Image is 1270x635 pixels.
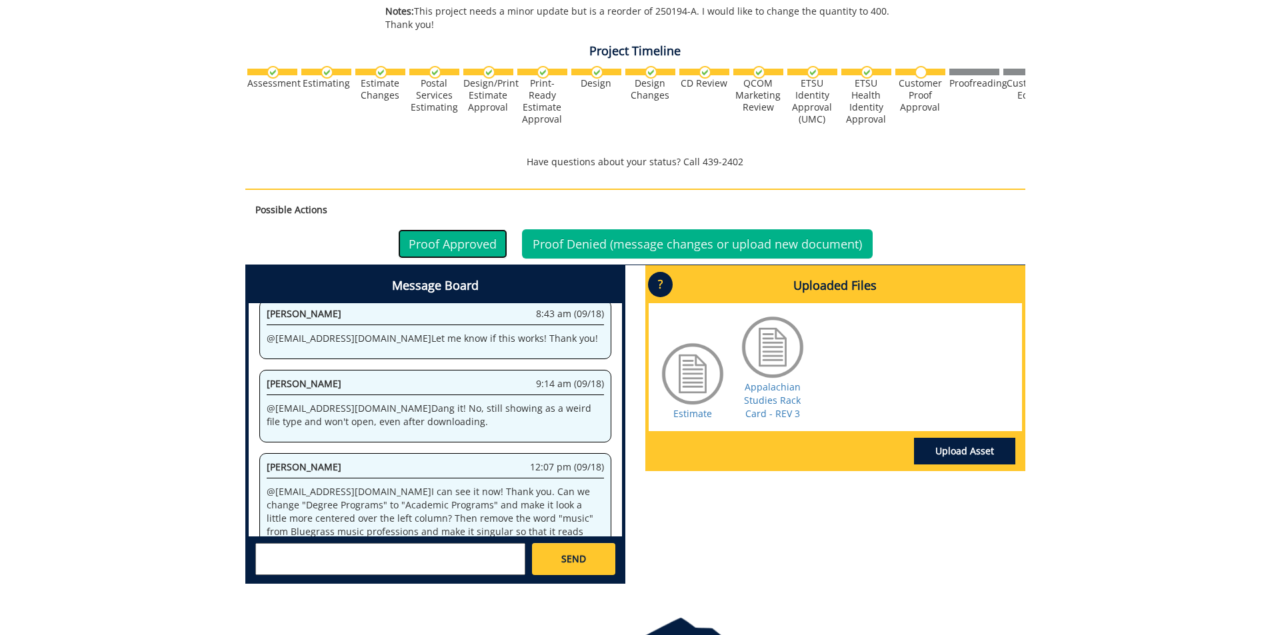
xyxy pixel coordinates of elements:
a: SEND [532,543,615,575]
div: Customer Proof Approval [895,77,945,113]
img: checkmark [537,66,549,79]
h4: Message Board [249,269,622,303]
textarea: messageToSend [255,543,525,575]
img: checkmark [267,66,279,79]
div: Design [571,77,621,89]
span: [PERSON_NAME] [267,307,341,320]
strong: Possible Actions [255,203,327,216]
span: SEND [561,552,586,566]
img: checkmark [753,66,765,79]
p: @ [EMAIL_ADDRESS][DOMAIN_NAME] Let me know if this works! Thank you! [267,332,604,345]
a: Estimate [673,407,712,420]
img: no [915,66,927,79]
div: Postal Services Estimating [409,77,459,113]
img: checkmark [321,66,333,79]
div: Design/Print Estimate Approval [463,77,513,113]
a: Upload Asset [914,438,1015,464]
div: Print-Ready Estimate Approval [517,77,567,125]
span: [PERSON_NAME] [267,460,341,473]
div: ETSU Health Identity Approval [841,77,891,125]
a: Appalachian Studies Rack Card - REV 3 [744,380,801,420]
p: This project needs a minor update but is a reorder of 250194-A. I would like to change the quanti... [385,5,907,31]
h4: Project Timeline [245,45,1025,58]
span: 9:14 am (09/18) [536,377,604,390]
div: Assessment [247,77,297,89]
p: Have questions about your status? Call 439-2402 [245,155,1025,169]
span: Notes: [385,5,414,17]
img: checkmark [429,66,441,79]
p: @ [EMAIL_ADDRESS][DOMAIN_NAME] Dang it! No, still showing as a weird file type and won't open, ev... [267,402,604,428]
div: CD Review [679,77,729,89]
a: Proof Approved [398,229,507,259]
h4: Uploaded Files [649,269,1022,303]
a: Proof Denied (message changes or upload new document) [522,229,873,259]
div: Design Changes [625,77,675,101]
img: checkmark [591,66,603,79]
div: Estimate Changes [355,77,405,101]
div: Customer Edits [1003,77,1053,101]
img: checkmark [807,66,819,79]
div: QCOM Marketing Review [733,77,783,113]
div: Estimating [301,77,351,89]
p: @ [EMAIL_ADDRESS][DOMAIN_NAME] I can see it now! Thank you. Can we change "Degree Programs" to "A... [267,485,604,565]
div: Proofreading [949,77,999,89]
img: checkmark [699,66,711,79]
span: 12:07 pm (09/18) [530,460,604,474]
img: checkmark [645,66,657,79]
img: checkmark [483,66,495,79]
div: ETSU Identity Approval (UMC) [787,77,837,125]
span: [PERSON_NAME] [267,377,341,390]
img: checkmark [375,66,387,79]
span: 8:43 am (09/18) [536,307,604,320]
img: checkmark [861,66,873,79]
p: ? [648,272,673,297]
